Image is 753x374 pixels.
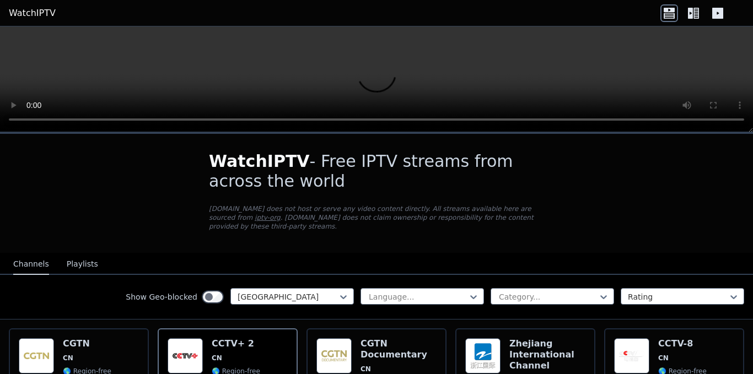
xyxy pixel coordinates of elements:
[13,254,49,275] button: Channels
[361,365,371,373] span: CN
[209,204,544,231] p: [DOMAIN_NAME] does not host or serve any video content directly. All streams available here are s...
[361,338,437,360] h6: CGTN Documentary
[67,254,98,275] button: Playlists
[19,338,54,373] img: CGTN
[209,151,310,171] span: WatchIPTV
[63,354,73,362] span: CN
[509,338,585,371] h6: Zhejiang International Channel
[316,338,352,373] img: CGTN Documentary
[658,338,707,349] h6: CCTV-8
[658,354,669,362] span: CN
[168,338,203,373] img: CCTV+ 2
[465,338,501,373] img: Zhejiang International Channel
[212,354,222,362] span: CN
[9,7,56,20] a: WatchIPTV
[63,338,139,349] h6: CGTN
[126,291,197,302] label: Show Geo-blocked
[614,338,649,373] img: CCTV-8
[209,151,544,191] h1: - Free IPTV streams from across the world
[212,338,260,349] h6: CCTV+ 2
[255,214,281,221] a: iptv-org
